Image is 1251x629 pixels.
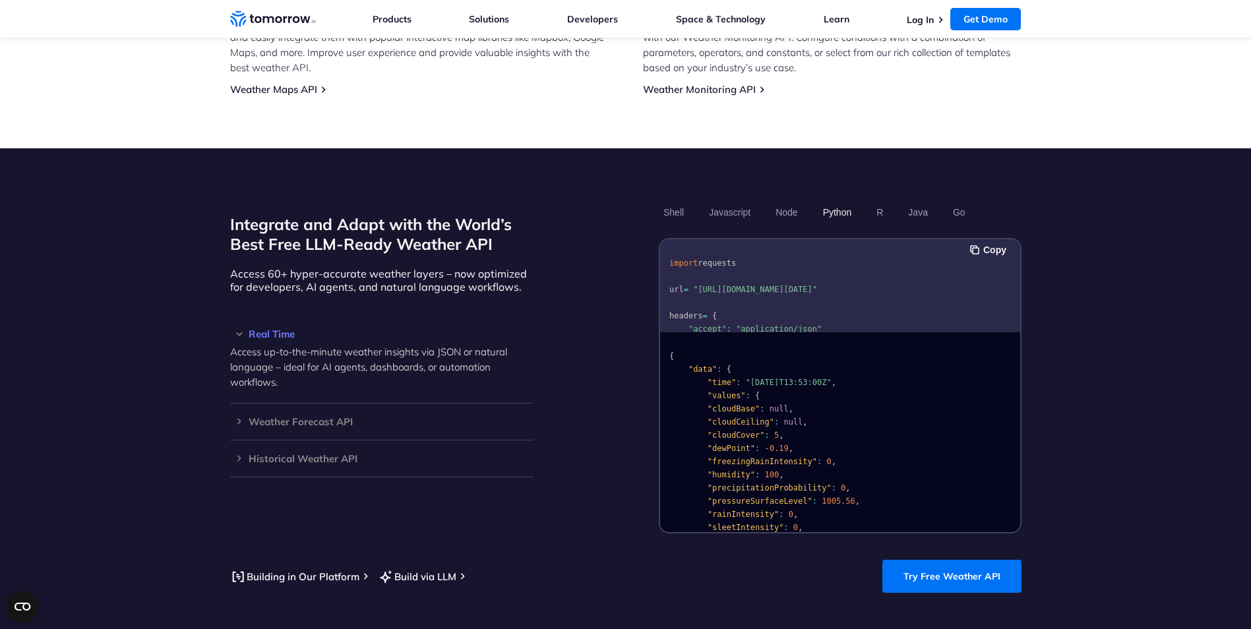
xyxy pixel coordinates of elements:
span: : [812,496,816,506]
span: "freezingRainIntensity" [707,457,816,466]
span: , [788,444,793,453]
span: - [764,444,769,453]
span: requests [698,258,736,268]
span: "cloudCover" [707,431,764,440]
span: , [831,457,836,466]
span: : [736,378,741,387]
a: Building in Our Platform [230,568,359,585]
a: Weather Monitoring API [643,83,756,96]
span: 0.19 [769,444,788,453]
span: , [803,417,807,427]
a: Get Demo [950,8,1021,30]
span: : [745,391,750,400]
button: Node [771,201,802,224]
span: 5 [774,431,778,440]
span: "accept" [688,324,726,334]
span: { [712,311,717,320]
span: , [788,404,793,413]
span: url [669,285,684,294]
span: , [779,431,783,440]
span: : [717,365,721,374]
a: Log In [907,14,934,26]
span: : [816,457,821,466]
h3: Real Time [230,329,534,339]
span: : [764,431,769,440]
a: Home link [230,9,316,29]
span: 100 [764,470,779,479]
span: , [845,483,850,493]
span: : [760,404,764,413]
span: "data" [688,365,716,374]
button: Java [903,201,932,224]
span: : [774,417,778,427]
span: null [783,417,803,427]
h3: Weather Forecast API [230,417,534,427]
h2: Integrate and Adapt with the World’s Best Free LLM-Ready Weather API [230,214,534,254]
a: Space & Technology [676,13,766,25]
span: 0 [793,523,797,532]
span: 0 [841,483,845,493]
span: "rainIntensity" [707,510,778,519]
span: "sleetIntensity" [707,523,783,532]
span: "[URL][DOMAIN_NAME][DATE]" [693,285,817,294]
span: "humidity" [707,470,754,479]
p: Access 60+ hyper-accurate weather layers – now optimized for developers, AI agents, and natural l... [230,267,534,293]
a: Build via LLM [378,568,456,585]
button: Python [818,201,856,224]
button: Copy [970,243,1010,257]
span: 0 [788,510,793,519]
span: , [855,496,859,506]
span: "dewPoint" [707,444,754,453]
span: headers [669,311,703,320]
span: = [702,311,707,320]
a: Weather Maps API [230,83,317,96]
span: : [779,510,783,519]
span: "precipitationProbability" [707,483,831,493]
span: "application/json" [736,324,822,334]
button: Go [948,201,969,224]
a: Solutions [469,13,509,25]
button: Shell [659,201,688,224]
button: Javascript [704,201,755,224]
span: "time" [707,378,735,387]
span: { [669,351,674,361]
span: : [755,444,760,453]
span: import [669,258,698,268]
a: Developers [567,13,618,25]
span: : [783,523,788,532]
span: = [683,285,688,294]
span: "cloudBase" [707,404,759,413]
span: "[DATE]T13:53:00Z" [745,378,831,387]
a: Products [373,13,412,25]
span: "pressureSurfaceLevel" [707,496,812,506]
span: , [793,510,797,519]
span: : [755,470,760,479]
button: R [872,201,888,224]
span: , [779,470,783,479]
span: , [831,378,836,387]
a: Learn [824,13,849,25]
span: "cloudCeiling" [707,417,774,427]
span: : [831,483,836,493]
span: , [798,523,803,532]
span: { [726,365,731,374]
p: Access up-to-the-minute weather insights via JSON or natural language – ideal for AI agents, dash... [230,344,534,390]
span: 0 [826,457,831,466]
button: Open CMP widget [7,591,38,622]
span: { [755,391,760,400]
span: null [769,404,788,413]
span: "values" [707,391,745,400]
h3: Historical Weather API [230,454,534,464]
span: 1005.56 [822,496,855,506]
span: : [726,324,731,334]
a: Try Free Weather API [882,560,1022,593]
